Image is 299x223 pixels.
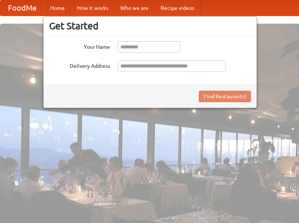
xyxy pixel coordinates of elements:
[0,0,44,16] a: FoodMe
[49,20,251,32] h3: Get Started
[49,60,110,70] label: Delivery Address
[71,0,114,16] a: How it works
[155,0,200,16] a: Recipe videos
[114,0,155,16] a: Who we are
[49,41,110,51] label: Your Name
[44,0,71,16] a: Home
[199,91,251,102] button: Find Restaurants!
